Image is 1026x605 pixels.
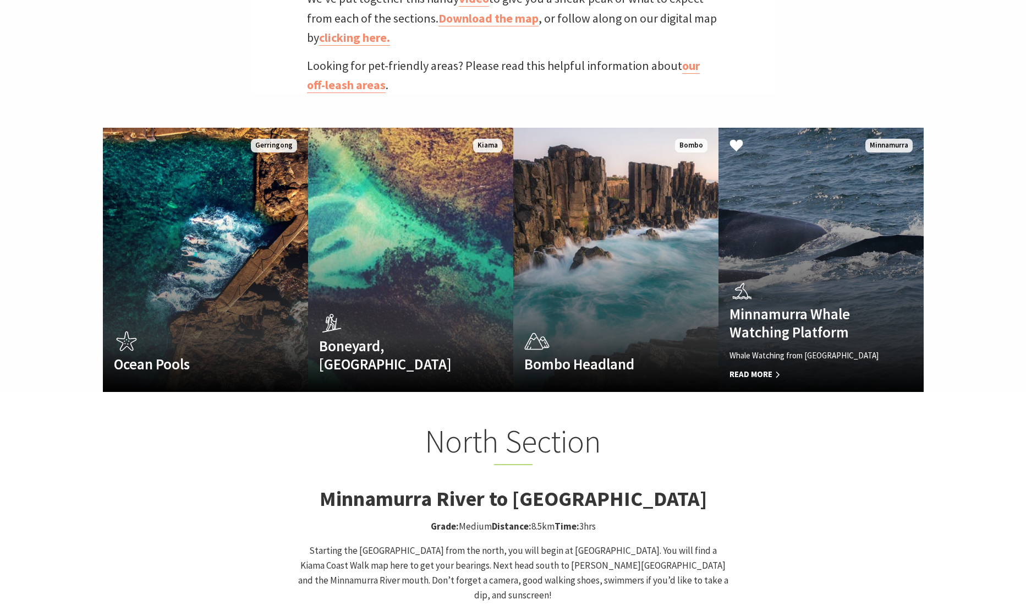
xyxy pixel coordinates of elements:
h4: Ocean Pools [114,355,266,373]
strong: Minnamurra River to [GEOGRAPHIC_DATA] [320,486,707,511]
strong: Distance: [492,520,531,532]
a: Minnamurra Whale Watching Platform Whale Watching from [GEOGRAPHIC_DATA] Read More Minnamurra [718,128,924,392]
a: Boneyard, [GEOGRAPHIC_DATA] Kiama [308,128,513,392]
h2: North Section [298,422,729,465]
h4: Boneyard, [GEOGRAPHIC_DATA] [319,337,471,373]
span: Kiama [473,139,502,152]
strong: Time: [555,520,579,532]
a: Ocean Pools Gerringong [103,128,308,392]
span: Gerringong [251,139,297,152]
h4: Minnamurra Whale Watching Platform [729,305,882,341]
p: Looking for pet-friendly areas? Please read this helpful information about . [307,56,720,95]
button: Click to Favourite Minnamurra Whale Watching Platform [718,128,754,165]
a: Download the map [438,10,539,26]
a: our off-leash areas [307,58,700,93]
h4: Bombo Headland [524,355,677,373]
span: Bombo [675,139,707,152]
a: Bombo Headland Bombo [513,128,718,392]
span: Read More [729,368,882,381]
p: Starting the [GEOGRAPHIC_DATA] from the north, you will begin at [GEOGRAPHIC_DATA]. You will find... [298,543,729,603]
strong: Grade: [431,520,459,532]
p: Whale Watching from [GEOGRAPHIC_DATA] [729,349,882,362]
a: clicking here. [319,30,390,46]
p: Medium 8.5km 3hrs [298,519,729,534]
span: Minnamurra [865,139,913,152]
